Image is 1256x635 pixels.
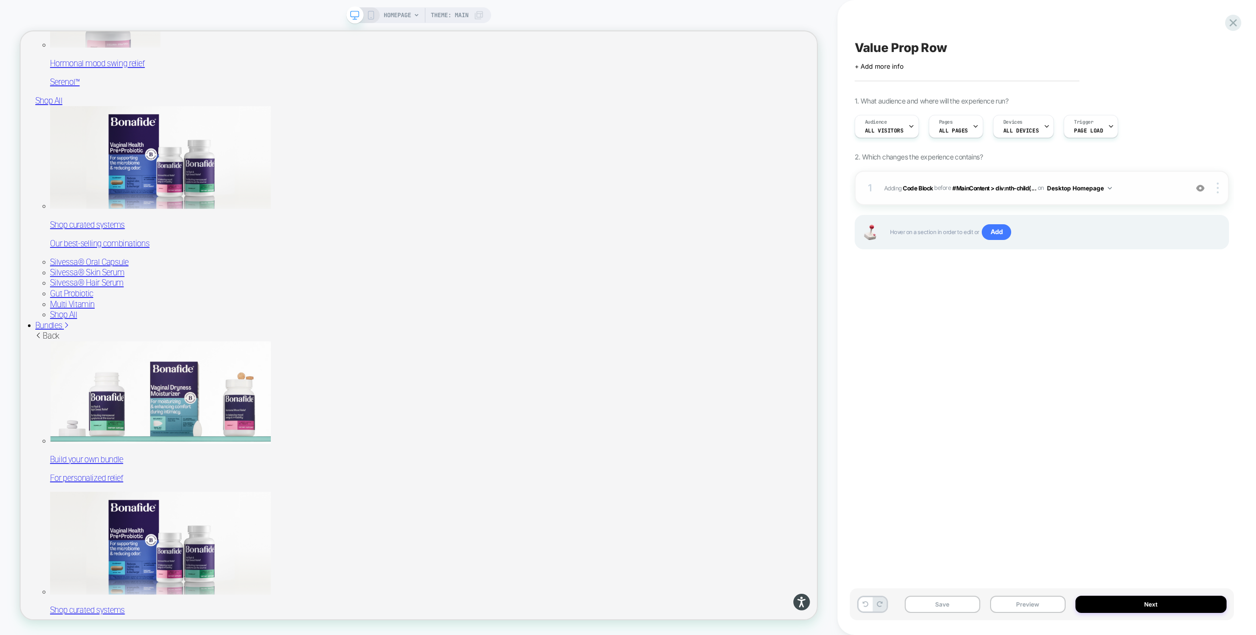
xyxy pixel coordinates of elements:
a: Gut Probiotic [39,344,97,356]
a: Shop All [20,86,55,99]
img: down arrow [1108,187,1112,189]
span: All Visitors [865,127,904,134]
span: HOMEPAGE [384,7,411,23]
p: Our best-selling combinations [39,276,1062,291]
span: Audience [865,119,887,126]
span: Bundles [20,386,55,398]
span: Adding [884,184,933,191]
span: 1. What audience and where will the experience run? [855,97,1008,105]
a: Silvessa® Hair Serum [39,329,137,342]
a: Build your own bundle For personalized relief [39,413,1062,603]
span: + Add more info [855,62,904,70]
span: Back [20,399,52,412]
span: Add [982,224,1012,240]
span: 2. Which changes the experience contains? [855,153,983,161]
img: crossed eye [1196,184,1204,192]
a: Silvessa® Skin Serum [39,316,138,328]
span: Devices [1003,119,1022,126]
button: Preview [990,596,1066,613]
button: Next [1075,596,1227,613]
a: Bundles [20,386,65,398]
span: BEFORE [934,184,951,191]
a: Multi Vitamin [39,358,99,370]
span: Page Load [1074,127,1103,134]
button: Save [905,596,980,613]
a: Silvessa® Oral Capsule [39,301,144,314]
p: Shop curated systems [39,251,1062,265]
p: Serenol™ [39,61,1062,75]
b: Code Block [903,184,933,191]
div: 1 [865,179,875,197]
span: Hover on a section in order to edit or [890,224,1218,240]
a: Shop curated systems Our best-selling combinations [39,100,1062,290]
span: #MainContent > div:nth-child(... [952,184,1036,191]
span: Value Prop Row [855,40,947,55]
img: Joystick [861,225,880,240]
img: close [1217,183,1219,193]
a: Shop All [39,371,75,384]
p: Build your own bundle [39,564,1062,579]
p: For personalized relief [39,589,1062,603]
span: ALL DEVICES [1003,127,1039,134]
span: Trigger [1074,119,1093,126]
span: ALL PAGES [939,127,968,134]
span: Pages [939,119,953,126]
span: on [1038,183,1044,193]
button: Desktop Homepage [1047,182,1112,194]
span: Theme: MAIN [431,7,469,23]
p: Hormonal mood swing relief [39,36,1062,51]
